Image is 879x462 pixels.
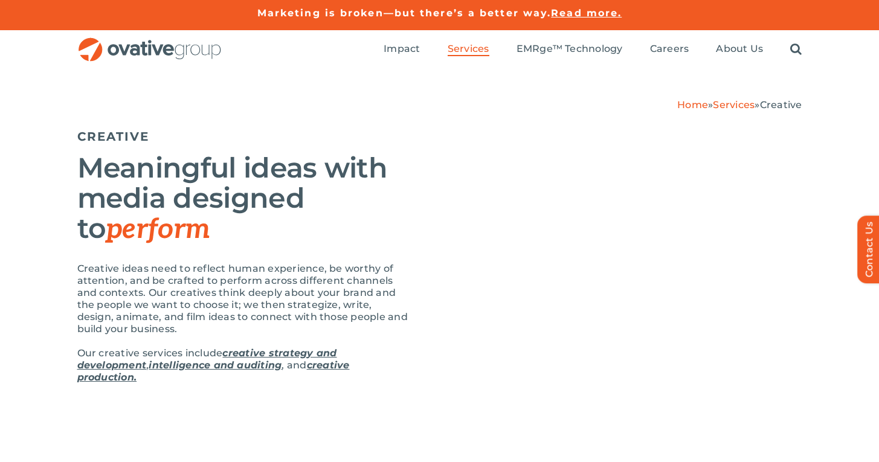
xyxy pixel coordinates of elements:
[551,7,622,19] a: Read more.
[760,99,802,111] span: Creative
[790,43,802,56] a: Search
[77,347,410,383] p: Our creative services include , , and
[677,99,708,111] a: Home
[77,153,410,245] h2: Meaningful ideas with media designed to
[77,347,337,371] a: creative strategy and development
[384,43,420,55] span: Impact
[716,43,763,55] span: About Us
[77,36,222,48] a: OG_Full_horizontal_RGB
[257,7,552,19] a: Marketing is broken—but there’s a better way.
[713,99,755,111] a: Services
[77,263,410,335] p: Creative ideas need to reflect human experience, be worthy of attention, and be crafted to perfor...
[650,43,689,55] span: Careers
[448,43,489,55] span: Services
[716,43,763,56] a: About Us
[384,30,802,69] nav: Menu
[384,43,420,56] a: Impact
[517,43,623,55] span: EMRge™ Technology
[650,43,689,56] a: Careers
[677,99,802,111] span: » »
[77,129,410,144] h5: CREATIVE
[149,359,282,371] a: intelligence and auditing
[440,123,802,365] img: Creative – Hero
[448,43,489,56] a: Services
[77,359,350,383] a: creative production.
[106,213,210,246] em: perform
[517,43,623,56] a: EMRge™ Technology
